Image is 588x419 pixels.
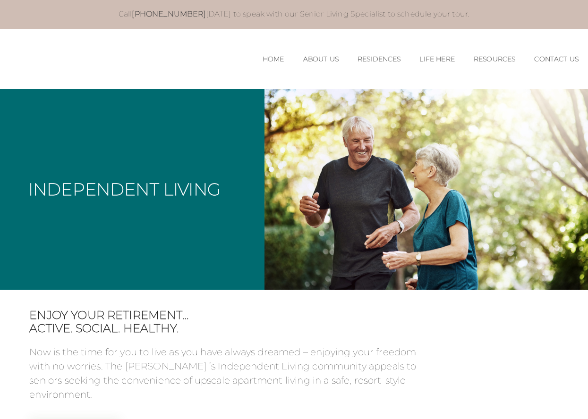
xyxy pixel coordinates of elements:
[29,345,426,402] p: Now is the time for you to live as you have always dreamed – enjoying your freedom with no worrie...
[534,55,579,63] a: Contact Us
[29,309,426,322] span: Enjoy your retirement…
[132,9,205,18] a: [PHONE_NUMBER]
[358,55,401,63] a: Residences
[419,55,454,63] a: Life Here
[29,322,426,335] span: Active. Social. Healthy.
[303,55,339,63] a: About Us
[263,55,284,63] a: Home
[39,9,549,19] p: Call [DATE] to speak with our Senior Living Specialist to schedule your tour.
[474,55,515,63] a: Resources
[28,181,221,198] h1: Independent Living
